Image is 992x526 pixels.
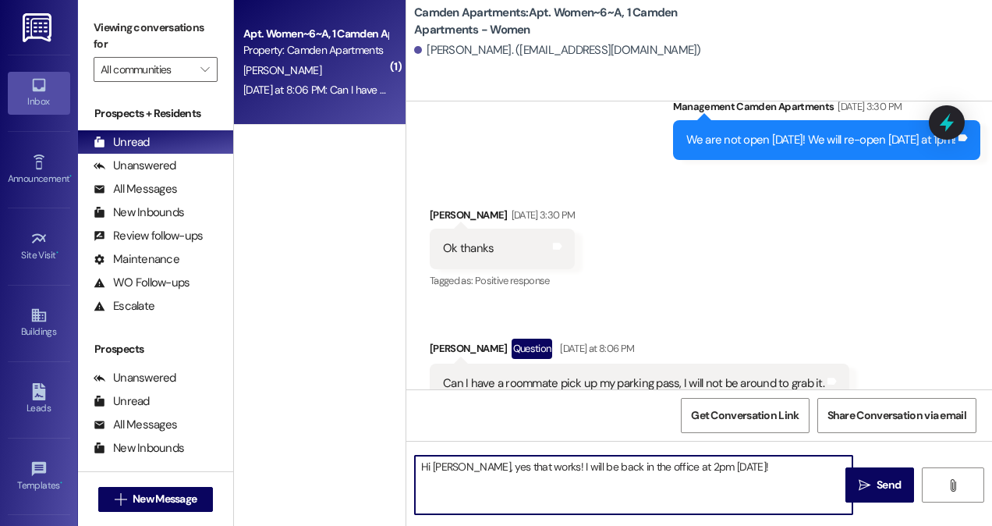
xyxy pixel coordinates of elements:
div: [DATE] 3:30 PM [834,98,902,115]
label: Viewing conversations for [94,16,218,57]
div: [DATE] 3:30 PM [508,207,576,223]
i:  [859,479,870,492]
div: All Messages [94,417,177,433]
button: Share Conversation via email [817,398,976,433]
div: Unanswered [94,370,176,386]
span: • [69,171,72,182]
i:  [947,479,958,492]
div: Tagged as: [430,269,575,292]
div: Prospects + Residents [78,105,233,122]
button: Get Conversation Link [681,398,809,433]
a: Site Visit • [8,226,70,268]
input: All communities [101,57,193,82]
a: Buildings [8,302,70,344]
div: Ok thanks [443,240,494,257]
div: Apt. Women~6~A, 1 Camden Apartments - Women [243,26,388,42]
span: • [56,247,58,258]
div: [DATE] at 8:06 PM [556,340,634,357]
div: [PERSON_NAME] [430,207,575,229]
div: Unread [94,134,150,151]
button: New Message [98,487,214,512]
div: All Messages [94,181,177,197]
div: [DATE] at 8:06 PM: Can I have a roommate pick up my parking pass, I will not be around to grab it. [243,83,683,97]
i:  [115,493,126,506]
span: [PERSON_NAME] [243,63,321,77]
div: Review follow-ups [94,228,203,244]
div: Can I have a roommate pick up my parking pass, I will not be around to grab it. [443,375,824,392]
div: [PERSON_NAME]. ([EMAIL_ADDRESS][DOMAIN_NAME]) [414,42,701,59]
div: Management Camden Apartments [673,98,981,120]
a: Leads [8,379,70,421]
div: New Inbounds [94,440,184,457]
span: Send [877,477,901,493]
a: Inbox [8,72,70,114]
textarea: Hi [PERSON_NAME], yes that works! I will be back in the office at 2pm [DATE] [415,456,852,514]
span: Share Conversation via email [827,407,966,424]
div: New Inbounds [94,204,184,221]
button: Send [845,467,914,503]
span: New Message [133,491,197,507]
div: Property: Camden Apartments [243,42,388,59]
div: Unread [94,393,150,410]
img: ResiDesk Logo [23,13,55,42]
b: Camden Apartments: Apt. Women~6~A, 1 Camden Apartments - Women [414,5,726,38]
span: Get Conversation Link [691,407,799,424]
div: WO Follow-ups [94,275,190,291]
div: [PERSON_NAME] [430,339,849,364]
i:  [200,63,209,76]
div: Prospects [78,341,233,357]
div: Question [512,339,553,358]
span: • [60,478,62,489]
div: We are not open [DATE]! We will re-open [DATE] at 1pm! [686,132,956,148]
span: Positive response [475,274,550,287]
a: Templates • [8,456,70,498]
div: Escalate [94,298,154,315]
div: Unanswered [94,158,176,174]
div: Maintenance [94,251,179,268]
